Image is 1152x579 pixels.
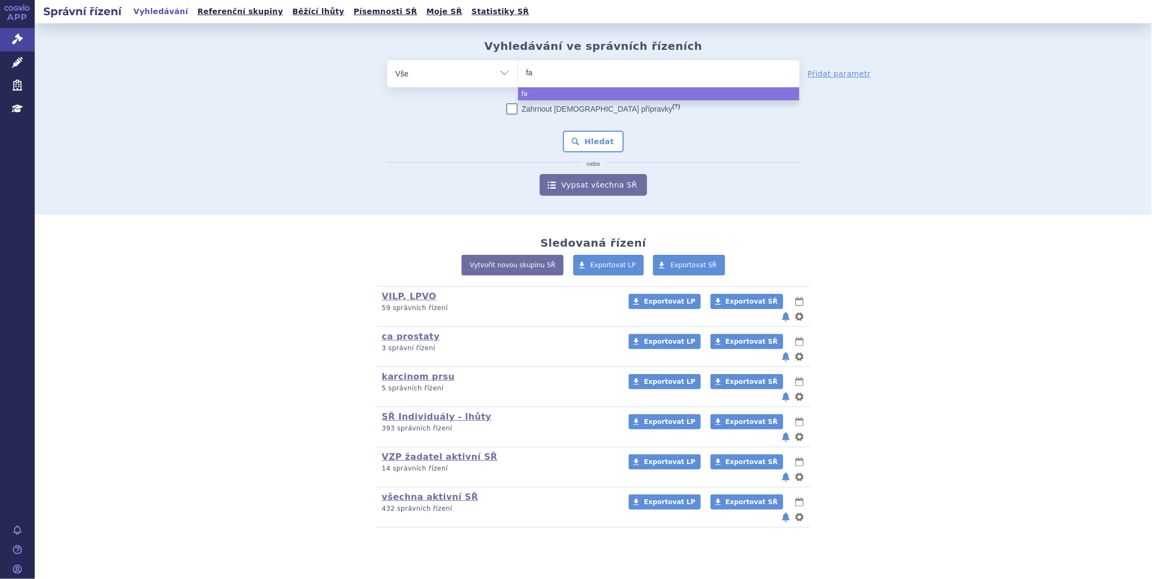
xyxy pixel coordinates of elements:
span: Exportovat SŘ [726,418,778,426]
button: notifikace [780,350,791,363]
button: nastavení [794,390,805,403]
a: Vytvořit novou skupinu SŘ [462,255,564,275]
h2: Správní řízení [35,4,130,19]
span: Exportovat LP [644,498,695,506]
a: Vypsat všechna SŘ [540,174,647,196]
span: Exportovat LP [644,338,695,345]
a: Exportovat LP [629,454,701,469]
p: 59 správních řízení [382,304,615,313]
i: nebo [581,161,606,168]
a: všechna aktivní SŘ [382,492,478,502]
button: notifikace [780,471,791,484]
button: notifikace [780,310,791,323]
a: VILP, LPVO [382,291,437,301]
p: 432 správních řízení [382,504,615,513]
button: lhůty [794,335,805,348]
a: Referenční skupiny [194,4,286,19]
button: notifikace [780,390,791,403]
span: Exportovat SŘ [726,498,778,506]
a: Vyhledávání [130,4,191,19]
button: nastavení [794,350,805,363]
button: lhůty [794,496,805,509]
button: notifikace [780,511,791,524]
label: Zahrnout [DEMOGRAPHIC_DATA] přípravky [507,104,680,114]
a: Statistiky SŘ [468,4,532,19]
button: nastavení [794,511,805,524]
a: ca prostaty [382,331,440,342]
span: Exportovat SŘ [726,298,778,305]
a: Exportovat LP [629,494,701,510]
p: 393 správních řízení [382,424,615,433]
span: Exportovat SŘ [726,378,778,385]
a: Exportovat SŘ [711,414,783,429]
a: Exportovat SŘ [653,255,725,275]
p: 3 správní řízení [382,344,615,353]
a: Exportovat SŘ [711,294,783,309]
a: Exportovat LP [629,374,701,389]
button: nastavení [794,310,805,323]
a: Exportovat SŘ [711,374,783,389]
a: Exportovat SŘ [711,454,783,469]
a: Moje SŘ [423,4,465,19]
span: Exportovat SŘ [670,261,717,269]
a: Exportovat LP [629,334,701,349]
button: nastavení [794,471,805,484]
span: Exportovat SŘ [726,458,778,466]
a: Exportovat SŘ [711,494,783,510]
button: lhůty [794,415,805,428]
a: Běžící lhůty [289,4,348,19]
span: Exportovat LP [644,458,695,466]
a: Exportovat LP [629,414,701,429]
h2: Sledovaná řízení [540,236,646,249]
span: Exportovat LP [644,418,695,426]
h2: Vyhledávání ve správních řízeních [484,40,702,53]
span: Exportovat LP [591,261,636,269]
a: SŘ Individuály - lhůty [382,411,491,422]
a: VZP žadatel aktivní SŘ [382,452,497,462]
button: lhůty [794,455,805,468]
li: fa [518,87,799,100]
span: Exportovat SŘ [726,338,778,345]
p: 5 správních řízení [382,384,615,393]
a: Exportovat LP [573,255,644,275]
button: lhůty [794,295,805,308]
button: Hledat [563,131,624,152]
span: Exportovat LP [644,298,695,305]
button: lhůty [794,375,805,388]
button: notifikace [780,430,791,443]
a: Písemnosti SŘ [350,4,420,19]
a: Přidat parametr [808,68,871,79]
span: Exportovat LP [644,378,695,385]
p: 14 správních řízení [382,464,615,473]
a: Exportovat LP [629,294,701,309]
a: karcinom prsu [382,371,455,382]
button: nastavení [794,430,805,443]
a: Exportovat SŘ [711,334,783,349]
abbr: (?) [673,103,680,110]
